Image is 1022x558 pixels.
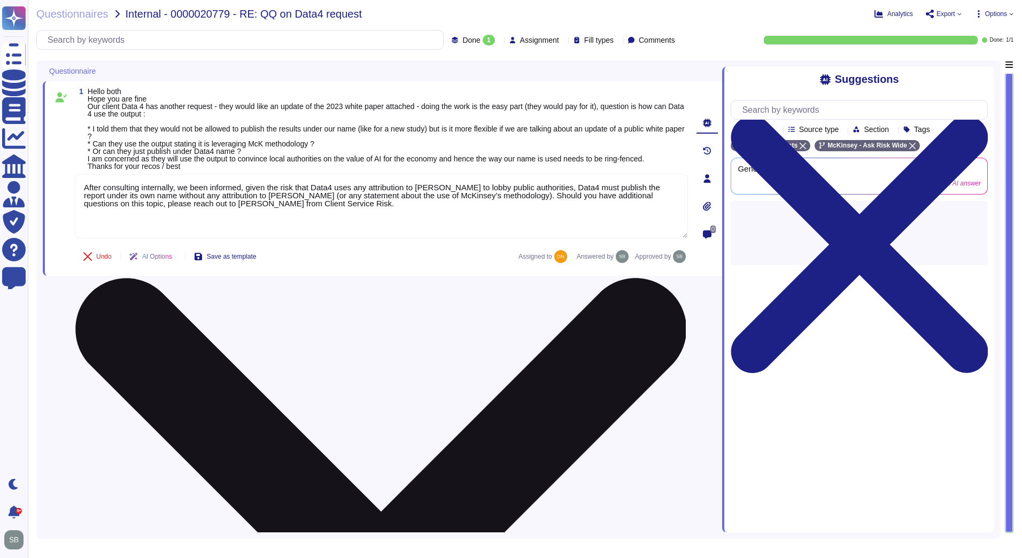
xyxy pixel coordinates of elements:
[75,174,688,238] textarea: After consulting internally, we been informed, given the risk that Data4 uses any attribution to ...
[985,11,1007,17] span: Options
[936,11,955,17] span: Export
[737,100,987,119] input: Search by keywords
[4,530,24,549] img: user
[36,9,109,19] span: Questionnaires
[989,37,1004,43] span: Done:
[710,226,716,233] span: 0
[1006,37,1013,43] span: 1 / 1
[673,250,686,263] img: user
[462,36,480,44] span: Done
[520,36,559,44] span: Assignment
[616,250,629,263] img: user
[584,36,614,44] span: Fill types
[554,250,567,263] img: user
[887,11,913,17] span: Analytics
[483,35,495,45] div: 1
[49,67,96,75] span: Questionnaire
[75,88,83,95] span: 1
[2,528,31,552] button: user
[874,10,913,18] button: Analytics
[639,36,675,44] span: Comments
[16,508,22,514] div: 9+
[88,87,685,170] span: Hello both Hope you are fine Our client Data 4 has another request - they would like an update of...
[126,9,362,19] span: Internal - 0000020779 - RE: QQ on Data4 request
[42,30,443,49] input: Search by keywords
